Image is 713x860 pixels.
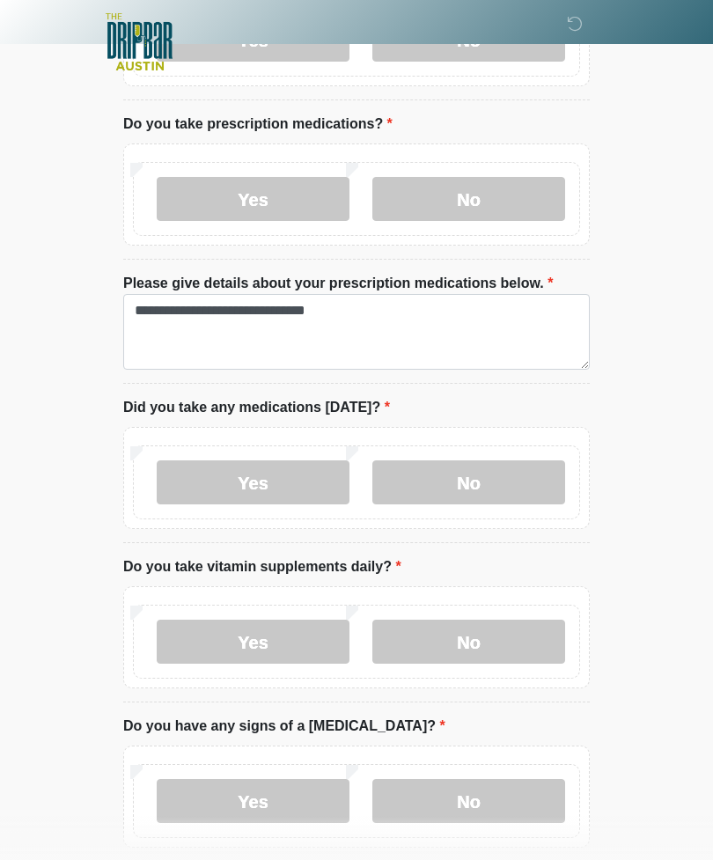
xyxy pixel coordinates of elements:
label: No [372,460,565,504]
label: No [372,177,565,221]
label: Yes [157,779,349,823]
label: No [372,620,565,664]
label: Yes [157,177,349,221]
label: Please give details about your prescription medications below. [123,273,553,294]
label: Yes [157,620,349,664]
label: Did you take any medications [DATE]? [123,397,390,418]
label: Yes [157,460,349,504]
label: No [372,779,565,823]
img: The DRIPBaR - Austin The Domain Logo [106,13,173,70]
label: Do you take prescription medications? [123,114,393,135]
label: Do you have any signs of a [MEDICAL_DATA]? [123,716,445,737]
label: Do you take vitamin supplements daily? [123,556,401,577]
